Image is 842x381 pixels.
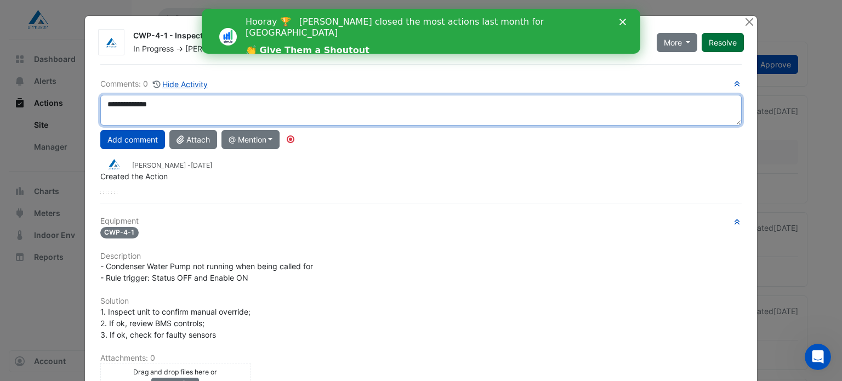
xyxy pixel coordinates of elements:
a: 👏 Give Them a Shoutout [44,36,168,48]
button: Resolve [702,33,744,52]
span: More [664,37,682,48]
div: CWP-4-1 - Inspect Pump Not Operating [133,30,644,43]
small: [PERSON_NAME] - [132,161,212,170]
span: -> [176,44,183,53]
span: In Progress [133,44,174,53]
button: Close [743,16,755,27]
iframe: Intercom live chat banner [202,9,640,54]
div: Tooltip anchor [286,134,295,144]
img: Airmaster Australia [99,37,124,48]
h6: Equipment [100,217,742,226]
span: 1. Inspect unit to confirm manual override; 2. If ok, review BMS controls; 3. If ok, check for fa... [100,307,253,339]
span: 2025-09-26 07:04:41 [191,161,212,169]
button: @ Mention [221,130,280,149]
span: Created the Action [100,172,168,181]
div: Close [418,10,429,16]
span: - Condenser Water Pump not running when being called for - Rule trigger: Status OFF and Enable ON [100,261,313,282]
button: Attach [169,130,217,149]
h6: Solution [100,297,742,306]
small: Drag and drop files here or [133,368,217,376]
img: Airmaster Australia [100,158,128,170]
h6: Description [100,252,742,261]
span: CWP-4-1 [100,227,139,238]
button: More [657,33,698,52]
iframe: Intercom live chat [805,344,831,370]
div: Comments: 0 [100,78,209,90]
button: Hide Activity [152,78,209,90]
button: Add comment [100,130,165,149]
span: [PERSON_NAME] [185,44,247,53]
h6: Attachments: 0 [100,354,742,363]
